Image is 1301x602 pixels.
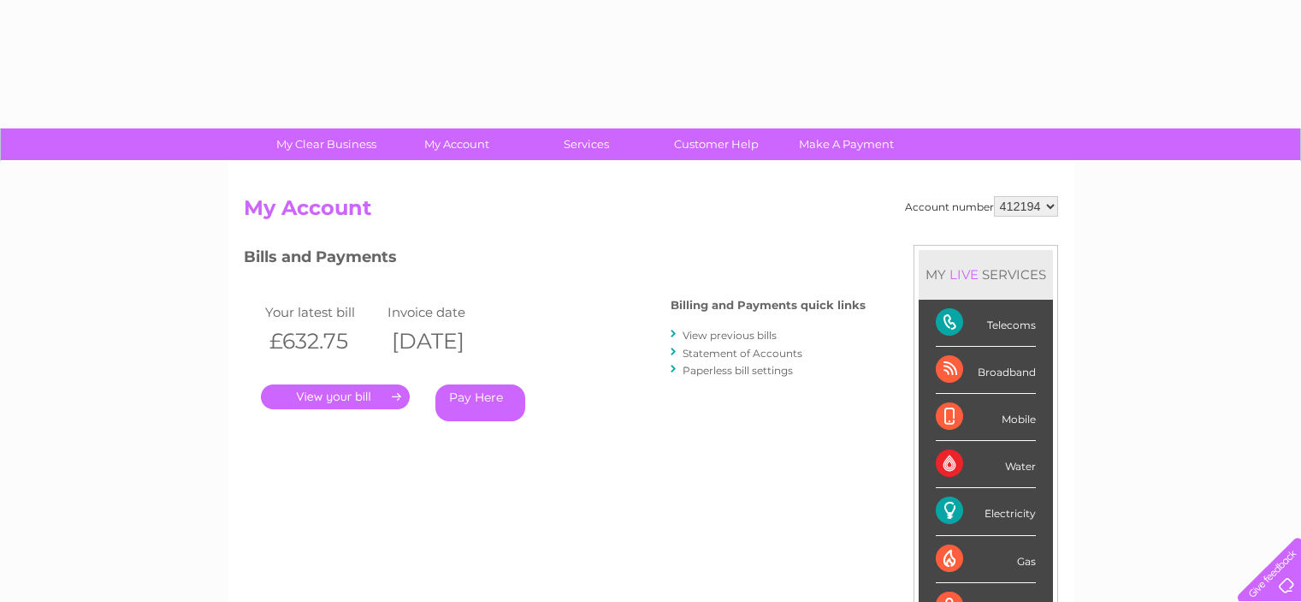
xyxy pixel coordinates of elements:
a: Make A Payment [776,128,917,160]
div: Telecoms [936,300,1036,347]
a: Services [516,128,657,160]
div: Gas [936,536,1036,583]
h3: Bills and Payments [244,245,866,275]
div: Water [936,441,1036,488]
th: [DATE] [383,324,506,359]
a: Pay Here [435,384,525,421]
div: MY SERVICES [919,250,1053,299]
h4: Billing and Payments quick links [671,299,866,312]
a: Customer Help [646,128,787,160]
div: Broadband [936,347,1036,394]
div: LIVE [946,266,982,283]
th: £632.75 [261,324,384,359]
a: Statement of Accounts [683,347,802,360]
td: Your latest bill [261,301,384,324]
a: Paperless bill settings [683,364,793,377]
a: My Account [386,128,527,160]
div: Mobile [936,394,1036,441]
a: View previous bills [683,329,777,342]
a: . [261,384,410,409]
div: Account number [905,196,1058,217]
a: My Clear Business [256,128,397,160]
h2: My Account [244,196,1058,229]
div: Electricity [936,488,1036,535]
td: Invoice date [383,301,506,324]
